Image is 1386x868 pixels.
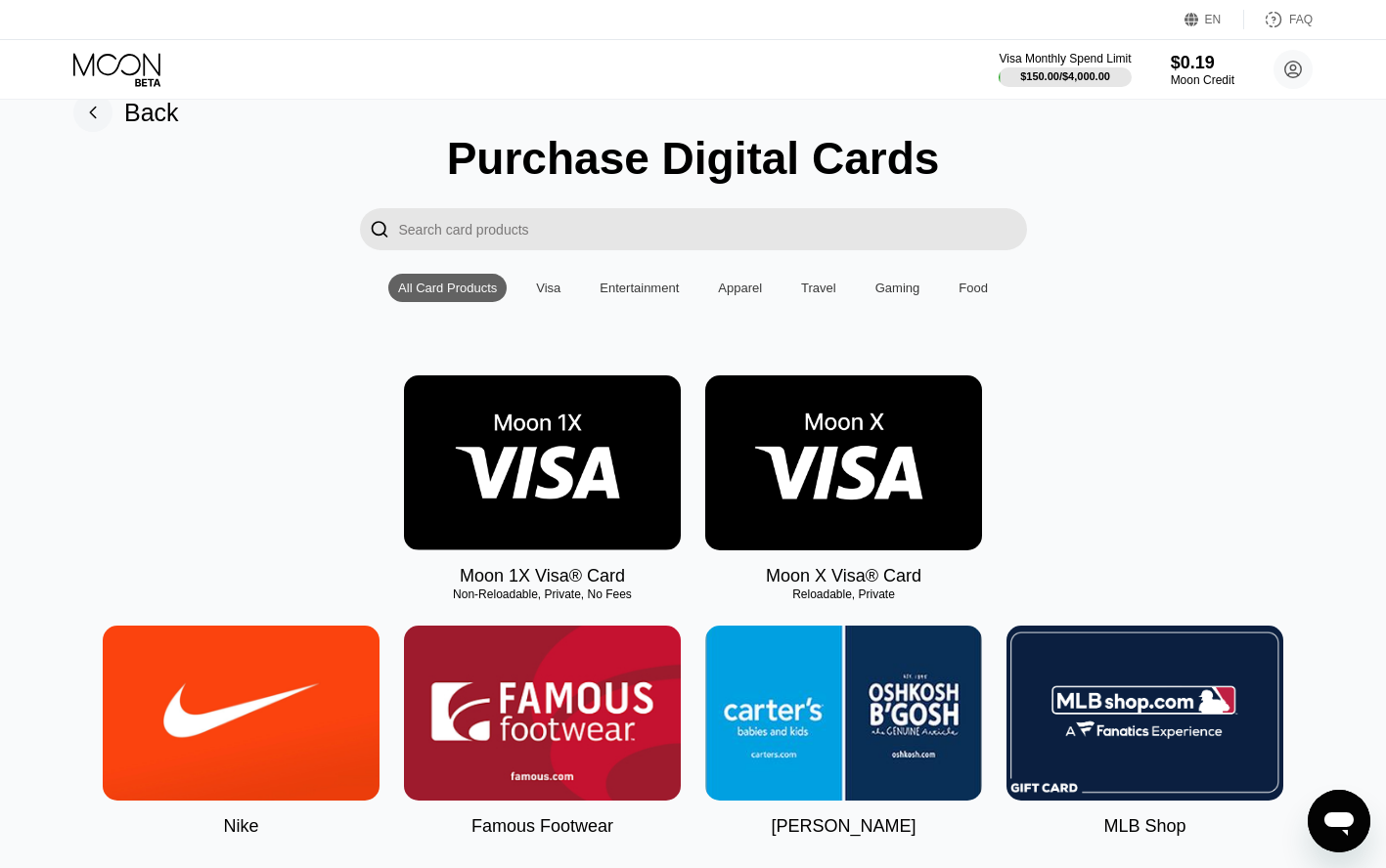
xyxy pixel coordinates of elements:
div: Food [959,281,988,295]
div: Purchase Digital Cards [447,132,940,185]
div: EN [1205,13,1222,26]
div: Apparel [718,281,762,295]
div: Moon 1X Visa® Card [460,566,625,586]
div: Back [73,93,179,132]
div: Visa [526,274,570,302]
div: Travel [801,281,836,295]
div: Apparel [708,274,772,302]
div: Visa Monthly Spend Limit [999,52,1131,65]
div: Visa [536,281,560,295]
div: All Card Products [388,274,507,302]
div: Moon X Visa® Card [766,566,921,586]
div: $150.00 / $4,000.00 [1020,70,1110,82]
div: Gaming [866,274,930,302]
div:  [370,218,389,240]
div: FAQ [1244,10,1313,29]
div: Visa Monthly Spend Limit$150.00/$4,000.00 [999,52,1131,87]
div: Famous Footwear [471,816,613,837]
div: $0.19Moon Credit [1171,53,1234,87]
div: Nike [223,816,258,837]
div: EN [1185,10,1244,29]
div: Non-Reloadable, Private, No Fees [404,587,681,601]
div: Food [949,274,998,302]
div: Gaming [875,281,920,295]
iframe: Button to launch messaging window [1308,790,1370,852]
div: Back [124,99,179,127]
div: Entertainment [590,274,689,302]
div: MLB Shop [1103,816,1185,837]
div: All Card Products [398,281,497,295]
div: FAQ [1289,13,1313,26]
div: $0.19 [1171,53,1234,73]
div:  [360,208,399,250]
div: [PERSON_NAME] [771,816,916,837]
input: Search card products [399,208,1027,250]
div: Moon Credit [1171,73,1234,87]
div: Entertainment [600,281,679,295]
div: Travel [791,274,846,302]
div: Reloadable, Private [705,587,982,601]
